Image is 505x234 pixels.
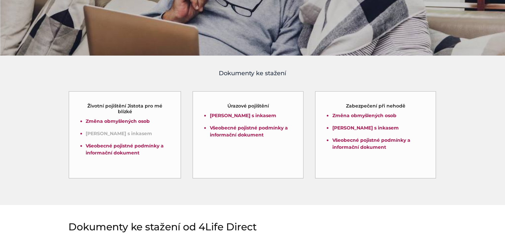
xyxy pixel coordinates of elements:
a: [PERSON_NAME] s inkasem [210,113,276,118]
h5: Zabezpečení při nehodě [346,103,405,109]
h4: Dokumenty ke stažení [68,69,437,78]
h2: Dokumenty ke stažení od 4Life Direct [68,221,437,233]
a: Všeobecné pojistné podmínky a informační dokument [210,125,288,138]
a: Změna obmyšlených osob [332,113,396,118]
h5: Životní pojištění Jistota pro mé blízké [81,103,169,115]
a: Změna obmyšlených osob [86,118,150,124]
a: [PERSON_NAME] s inkasem [86,130,152,136]
a: [PERSON_NAME] s inkasem [332,125,398,131]
a: Všeobecné pojistné podmínky a informační dokument [86,143,164,156]
a: Všeobecné pojistné podmínky a informační dokument [332,137,410,150]
h5: Úrazové pojištění [227,103,269,109]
